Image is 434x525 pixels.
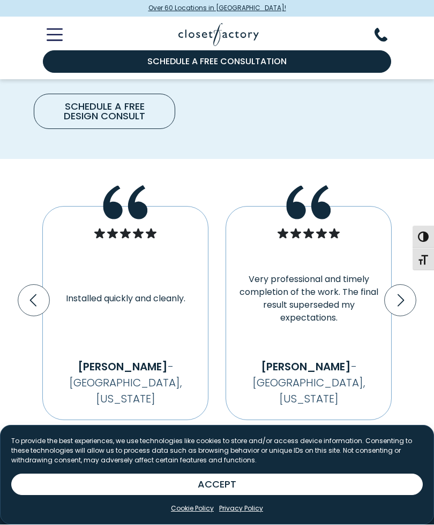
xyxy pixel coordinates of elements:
button: Toggle Font size [413,248,434,271]
button: ACCEPT [11,474,423,496]
p: Installed quickly and cleanly. [51,293,199,306]
p: - [GEOGRAPHIC_DATA], [US_STATE] [235,359,383,407]
a: Cookie Policy [171,504,214,514]
a: Schedule a Free Design Consult [34,94,175,130]
span: Over 60 Locations in [GEOGRAPHIC_DATA]! [148,4,286,13]
a: Privacy Policy [219,504,263,514]
button: Next slide [381,281,420,320]
span: [PERSON_NAME] [78,360,168,375]
p: Very professional and timely completion of the work. The final result superseded my expectations. [235,273,383,325]
button: Previous slide [14,281,53,320]
p: - [GEOGRAPHIC_DATA], [US_STATE] [51,359,199,407]
a: Schedule a Free Consultation [43,51,391,73]
p: To provide the best experiences, we use technologies like cookies to store and/or access device i... [11,437,423,466]
button: Phone Number [375,28,400,42]
button: Toggle High Contrast [413,226,434,248]
img: Closet Factory Logo [178,24,259,47]
button: Toggle Mobile Menu [34,29,63,42]
span: [PERSON_NAME] [261,360,351,375]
